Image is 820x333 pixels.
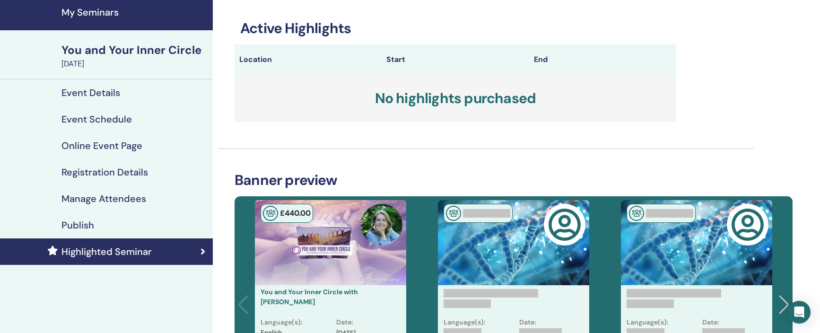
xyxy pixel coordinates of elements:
img: user-circle-regular.svg [731,208,764,241]
a: You and Your Inner Circle[DATE] [56,42,213,70]
h3: No highlights purchased [235,75,676,122]
p: Language(s): [627,317,669,327]
div: You and Your Inner Circle [61,42,207,58]
p: Date: [702,317,719,327]
h4: Online Event Page [61,140,142,151]
th: Location [235,44,382,75]
h4: Highlighted Seminar [61,246,152,257]
div: Open Intercom Messenger [788,301,811,324]
th: Start [382,44,529,75]
p: Date : [336,317,353,327]
h3: Banner preview [235,172,793,189]
h4: Publish [61,219,94,231]
p: Language(s): [444,317,486,327]
h4: Registration Details [61,166,148,178]
p: Language(s) : [261,317,303,327]
span: £ 440 .00 [280,208,311,218]
img: default.jpg [361,204,402,245]
img: In-Person Seminar [263,206,278,221]
img: In-Person Seminar [446,206,461,221]
h4: Event Schedule [61,114,132,125]
h4: Manage Attendees [61,193,146,204]
img: In-Person Seminar [629,206,644,221]
a: You and Your Inner Circle with [PERSON_NAME] [261,288,358,306]
h4: My Seminars [61,7,207,18]
p: Date: [519,317,536,327]
th: End [529,44,676,75]
div: [DATE] [61,58,207,70]
h4: Event Details [61,87,120,98]
img: user-circle-regular.svg [548,208,581,241]
h3: Active Highlights [235,20,676,37]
